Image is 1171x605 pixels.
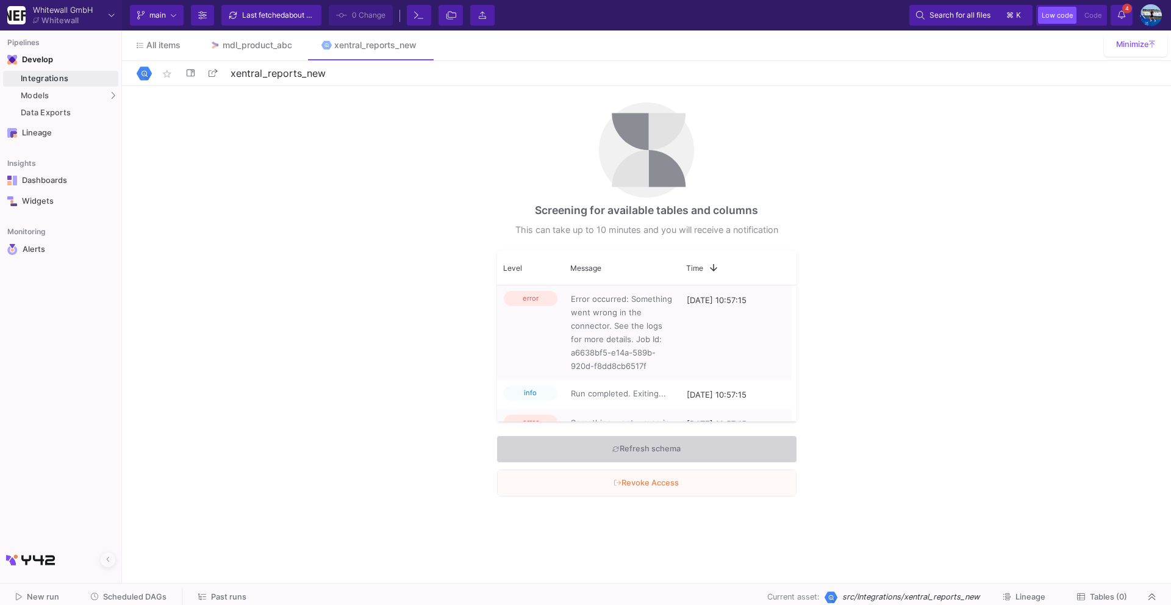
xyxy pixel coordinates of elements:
[1042,11,1073,20] span: Low code
[41,16,79,24] div: Whitewall
[612,440,680,459] span: Refresh schema
[504,415,557,430] span: error
[1081,7,1105,24] button: Code
[504,291,557,306] span: error
[285,10,342,20] span: about 1 hour ago
[223,40,292,50] div: mdl_product_abc
[210,40,220,51] img: Tab icon
[504,385,557,401] span: info
[3,239,118,260] a: Navigation iconAlerts
[535,202,758,218] div: Screening for available tables and columns
[680,409,795,463] div: [DATE] 10:57:15
[497,436,797,462] button: Refresh schema
[211,592,246,601] span: Past runs
[33,6,93,14] div: Whitewall GmbH
[909,5,1033,26] button: Search for all files⌘k
[614,474,678,493] span: Revoke Access
[137,66,152,81] img: Logo
[571,292,673,373] span: Error occurred: Something went wrong in the connector. See the logs for more details. Job Id: a66...
[149,6,166,24] span: main
[242,6,315,24] div: Last fetched
[1006,8,1014,23] span: ⌘
[686,263,703,273] span: Time
[22,128,101,138] div: Lineage
[160,66,174,81] mat-icon: star_border
[221,5,321,26] button: Last fetchedabout 1 hour ago
[23,244,102,255] div: Alerts
[825,591,837,604] img: Google BigQuery
[7,176,17,185] img: Navigation icon
[503,263,522,273] span: Level
[3,105,118,121] a: Data Exports
[571,416,673,456] span: Something went wrong in the connector. See the logs for more details.
[27,592,59,601] span: New run
[7,55,17,65] img: Navigation icon
[515,223,778,237] div: This can take up to 10 minutes and you will receive a notification
[1003,8,1026,23] button: ⌘k
[3,192,118,211] a: Navigation iconWidgets
[1090,592,1127,601] span: Tables (0)
[1122,4,1132,13] span: 4
[498,470,796,496] button: Revoke Access
[3,50,118,70] mat-expansion-panel-header: Navigation iconDevelop
[1111,5,1133,26] button: 4
[22,176,101,185] div: Dashboards
[1038,7,1076,24] button: Low code
[767,591,820,603] span: Current asset:
[570,263,601,273] span: Message
[21,91,49,101] span: Models
[1084,11,1101,20] span: Code
[7,196,17,206] img: Navigation icon
[3,171,118,190] a: Navigation iconDashboards
[21,74,115,84] div: Integrations
[103,592,167,601] span: Scheduled DAGs
[1140,4,1162,26] img: AEdFTp4_RXFoBzJxSaYPMZp7Iyigz82078j9C0hFtL5t=s96-c
[7,128,17,138] img: Navigation icon
[1015,592,1045,601] span: Lineage
[146,40,181,50] span: All items
[3,71,118,87] a: Integrations
[929,6,990,24] span: Search for all files
[680,380,795,409] div: [DATE] 10:57:15
[571,387,673,400] span: Run completed. Exiting...
[334,40,417,50] div: xentral_reports_new
[7,6,26,24] img: YZ4Yr8zUCx6JYM5gIgaTIQYeTXdcwQjnYC8iZtTV.png
[21,108,115,118] div: Data Exports
[842,591,979,603] span: src/Integrations/xentral_reports_new
[22,55,40,65] div: Develop
[680,285,795,380] div: [DATE] 10:57:15
[22,196,101,206] div: Widgets
[7,244,18,255] img: Navigation icon
[321,40,332,51] img: Tab icon
[1016,8,1021,23] span: k
[130,5,184,26] button: main
[3,123,118,143] a: Navigation iconLineage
